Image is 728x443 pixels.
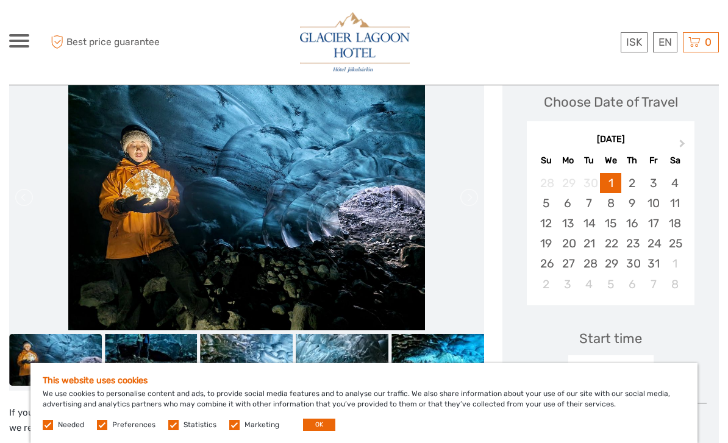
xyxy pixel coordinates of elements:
img: 7a0a5181b88947c382e0e64a1443731e_slider_thumbnail.jpeg [105,334,198,386]
img: db974dd14738458883e1674d22ec4794_main_slider.jpeg [68,64,424,331]
div: Choose Saturday, November 1st, 2025 [664,253,685,274]
div: Choose Wednesday, October 1st, 2025 [600,173,621,193]
div: Choose Friday, October 3rd, 2025 [643,173,664,193]
img: 76b600cada044583970d767e1e3e6eaf_slider_thumbnail.jpeg [296,334,388,386]
span: ISK [626,36,642,48]
span: 0 [703,36,713,48]
div: Choose Friday, November 7th, 2025 [643,274,664,294]
div: We use cookies to personalise content and ads, to provide social media features and to analyse ou... [30,363,698,443]
div: Choose Wednesday, October 29th, 2025 [600,253,621,274]
div: Choose Saturday, October 18th, 2025 [664,213,685,233]
div: month 2025-10 [530,173,690,294]
div: 13:30 [568,355,654,383]
div: Choose Saturday, October 11th, 2025 [664,193,685,213]
div: [DATE] [527,133,694,146]
div: Choose Wednesday, October 15th, 2025 [600,213,621,233]
div: Choose Sunday, October 26th, 2025 [535,253,557,274]
div: Choose Thursday, October 2nd, 2025 [621,173,643,193]
div: Th [621,152,643,169]
div: Choose Saturday, October 25th, 2025 [664,233,685,253]
div: Start time [579,329,642,348]
img: 661eea406e5f496cb329d58d04216bbc_slider_thumbnail.jpeg [201,334,293,386]
div: Choose Wednesday, October 8th, 2025 [600,193,621,213]
div: Choose Thursday, October 23rd, 2025 [621,233,643,253]
div: Choose Friday, October 24th, 2025 [643,233,664,253]
div: Choose Sunday, November 2nd, 2025 [535,274,557,294]
label: Preferences [112,420,155,430]
div: Choose Thursday, October 9th, 2025 [621,193,643,213]
div: Not available Sunday, September 28th, 2025 [535,173,557,193]
div: Choose Thursday, November 6th, 2025 [621,274,643,294]
div: Choose Thursday, October 16th, 2025 [621,213,643,233]
div: Fr [643,152,664,169]
div: Choose Saturday, November 8th, 2025 [664,274,685,294]
div: Choose Friday, October 10th, 2025 [643,193,664,213]
div: Choose Thursday, October 30th, 2025 [621,253,643,274]
div: Tu [579,152,600,169]
p: If you want to capture/photograph the blue crystal colours of the ice with a local company, this ... [9,405,484,436]
div: Choose Monday, November 3rd, 2025 [557,274,579,294]
div: Choose Wednesday, October 22nd, 2025 [600,233,621,253]
button: Next Month [674,136,693,156]
img: 2790-86ba44ba-e5e5-4a53-8ab7-28051417b7bc_logo_big.jpg [300,12,410,73]
div: We [600,152,621,169]
div: Choose Sunday, October 12th, 2025 [535,213,557,233]
div: Mo [557,152,579,169]
div: EN [653,32,677,52]
div: Choose Sunday, October 5th, 2025 [535,193,557,213]
div: Choose Tuesday, October 28th, 2025 [579,253,600,274]
div: Choose Friday, October 17th, 2025 [643,213,664,233]
div: Not available Monday, September 29th, 2025 [557,173,579,193]
button: OK [303,419,335,431]
label: Statistics [184,420,216,430]
label: Needed [58,420,84,430]
img: 1b907e746b07441996307f4758f83d7b_slider_thumbnail.jpeg [391,334,484,386]
div: Choose Monday, October 13th, 2025 [557,213,579,233]
button: Open LiveChat chat widget [10,5,46,41]
div: Choose Saturday, October 4th, 2025 [664,173,685,193]
h5: This website uses cookies [43,375,685,386]
img: db974dd14738458883e1674d22ec4794_slider_thumbnail.jpeg [9,334,102,386]
div: Choose Tuesday, November 4th, 2025 [579,274,600,294]
div: Choose Tuesday, October 14th, 2025 [579,213,600,233]
div: Choose Sunday, October 19th, 2025 [535,233,557,253]
span: Best price guarantee [48,32,187,52]
div: Choose Monday, October 6th, 2025 [557,193,579,213]
div: Choose Monday, October 20th, 2025 [557,233,579,253]
div: Sa [664,152,685,169]
div: Su [535,152,557,169]
div: Not available Tuesday, September 30th, 2025 [579,173,600,193]
div: Choose Tuesday, October 21st, 2025 [579,233,600,253]
div: Choose Wednesday, November 5th, 2025 [600,274,621,294]
div: Choose Friday, October 31st, 2025 [643,253,664,274]
div: Choose Date of Travel [544,93,678,112]
div: Choose Tuesday, October 7th, 2025 [579,193,600,213]
div: Choose Monday, October 27th, 2025 [557,253,579,274]
label: Marketing [244,420,279,430]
